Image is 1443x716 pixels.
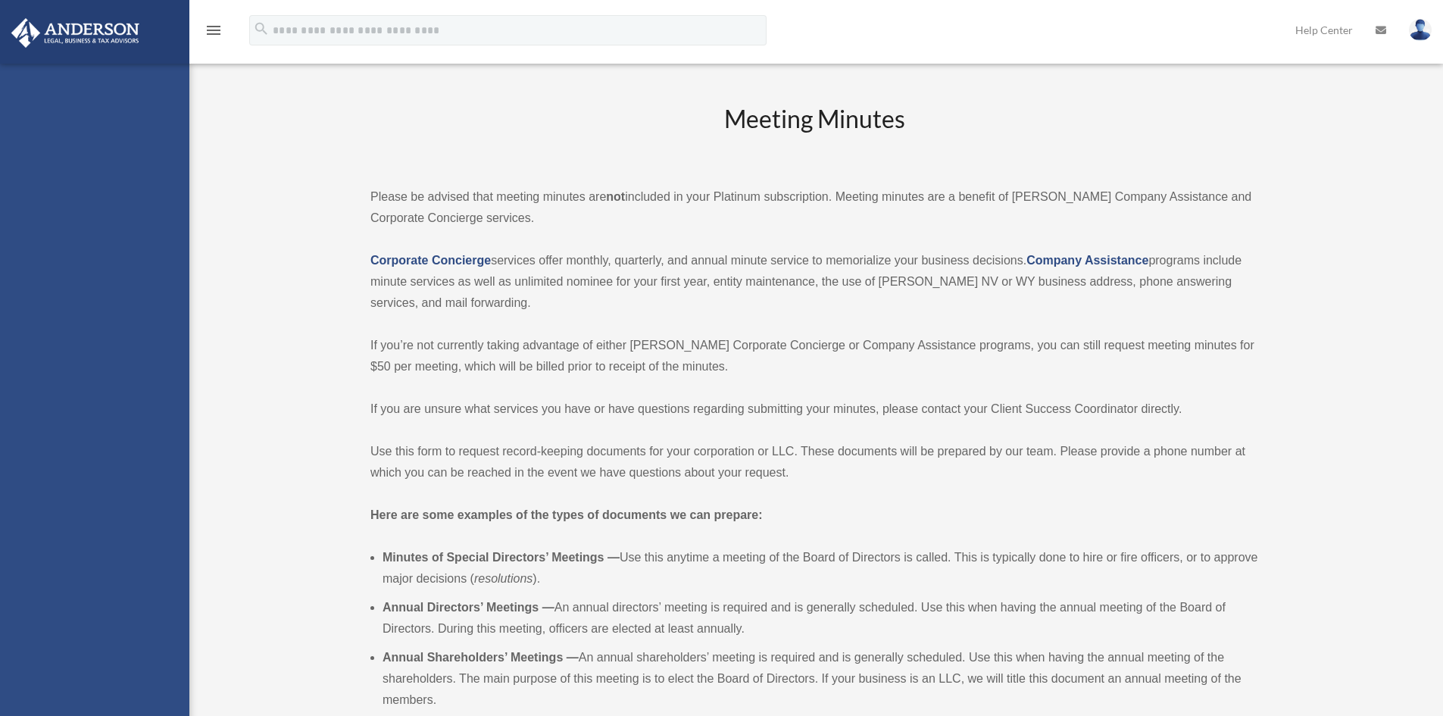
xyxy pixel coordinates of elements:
[474,572,533,585] em: resolutions
[370,102,1258,165] h2: Meeting Minutes
[253,20,270,37] i: search
[383,547,1258,589] li: Use this anytime a meeting of the Board of Directors is called. This is typically done to hire or...
[370,254,491,267] a: Corporate Concierge
[1409,19,1432,41] img: User Pic
[383,647,1258,711] li: An annual shareholders’ meeting is required and is generally scheduled. Use this when having the ...
[606,190,625,203] strong: not
[7,18,144,48] img: Anderson Advisors Platinum Portal
[383,601,554,614] b: Annual Directors’ Meetings —
[370,186,1258,229] p: Please be advised that meeting minutes are included in your Platinum subscription. Meeting minute...
[370,441,1258,483] p: Use this form to request record-keeping documents for your corporation or LLC. These documents wi...
[383,551,620,564] b: Minutes of Special Directors’ Meetings —
[205,27,223,39] a: menu
[370,399,1258,420] p: If you are unsure what services you have or have questions regarding submitting your minutes, ple...
[370,250,1258,314] p: services offer monthly, quarterly, and annual minute service to memorialize your business decisio...
[383,597,1258,639] li: An annual directors’ meeting is required and is generally scheduled. Use this when having the ann...
[1026,254,1148,267] a: Company Assistance
[383,651,579,664] b: Annual Shareholders’ Meetings —
[370,508,763,521] strong: Here are some examples of the types of documents we can prepare:
[370,335,1258,377] p: If you’re not currently taking advantage of either [PERSON_NAME] Corporate Concierge or Company A...
[205,21,223,39] i: menu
